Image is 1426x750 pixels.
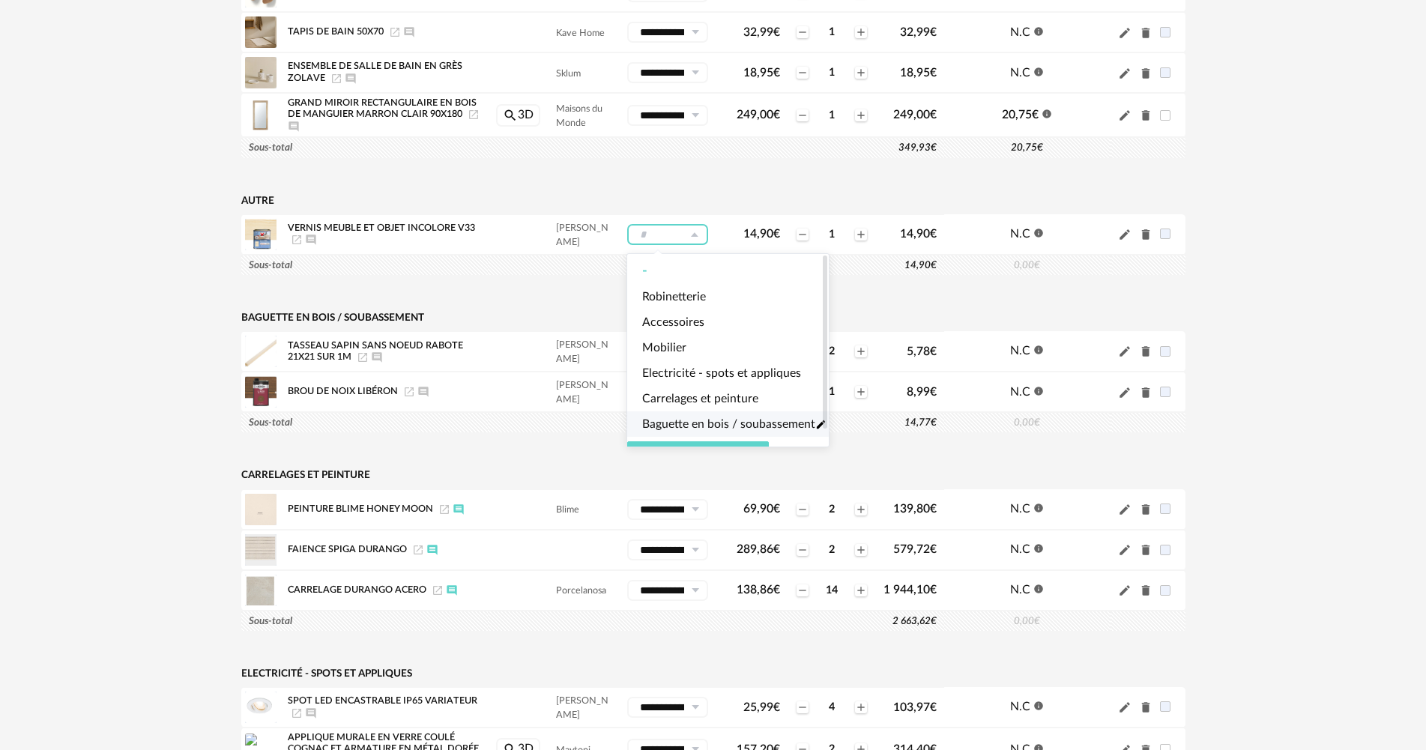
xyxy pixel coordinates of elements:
span: N.C [1010,67,1030,79]
span: Pencil icon [1118,502,1132,516]
span: 69,90 [743,503,780,515]
span: € [931,142,937,153]
span: Launch icon [291,235,303,244]
span: Ajouter un commentaire [371,352,383,361]
span: N.C [1010,584,1030,596]
span: Peinture Blime Honey Moon [288,504,433,513]
span: Launch icon [438,504,450,513]
span: € [1034,616,1040,626]
span: Afficher/masquer le commentaire [426,545,438,554]
span: € [773,109,780,121]
a: Launch icon [403,387,415,396]
span: 14,90 [900,228,937,240]
span: 0,00 [1014,417,1040,428]
span: Pencil icon [1118,66,1132,80]
span: Delete icon [1139,583,1152,597]
span: 14,90 [904,260,937,270]
span: Pencil icon [1118,542,1132,557]
span: € [930,584,937,596]
span: Pencil icon [1118,344,1132,358]
span: faience spiga durango [288,545,407,554]
span: € [930,228,937,240]
span: Launch icon [357,352,369,361]
a: Launch icon [412,545,424,554]
span: Ajouter un commentaire [417,387,429,396]
span: Tapis de bain 50x70 [288,28,384,37]
span: Sklum [556,69,581,78]
span: € [930,503,937,515]
a: Launch icon [330,73,342,82]
span: Information icon [1033,25,1044,37]
div: 1 [810,385,854,399]
span: Plus icon [855,109,867,121]
span: 20,75 [1002,109,1039,121]
span: [PERSON_NAME] [556,381,608,404]
span: Vernis meuble et objet incolore V33 [288,223,475,232]
span: 18,95 [743,67,780,79]
span: Plus icon [855,544,867,556]
div: 14 [810,584,854,597]
span: Information icon [1033,226,1044,238]
span: Ajouter un commentaire [305,235,317,244]
span: € [930,67,937,79]
span: Plus icon [855,584,867,596]
span: Porcelanosa [556,586,606,595]
span: Ajouter un commentaire [288,122,300,131]
span: Plus icon [855,26,867,38]
span: Information icon [1033,542,1044,554]
span: Kave Home [556,28,605,37]
span: Plus icon [855,229,867,241]
span: Information icon [1033,343,1044,355]
td: Electricité - spots et appliques [241,660,944,687]
span: € [773,26,780,38]
span: Mobilier [642,339,686,357]
span: Ajouter un commentaire [305,708,317,717]
span: Minus icon [797,584,809,596]
span: € [773,543,780,555]
span: 20,75 [1011,142,1043,153]
span: € [931,417,937,428]
span: Plus icon [855,67,867,79]
td: Carrelages et peinture [241,462,944,489]
span: Pencil icon [1118,227,1132,241]
span: Delete icon [1139,227,1152,241]
span: Plus icon [855,345,867,357]
span: Pencil icon [1118,108,1132,122]
span: Information icon [1033,65,1044,77]
span: Information icon [1033,582,1044,594]
span: 349,93 [898,142,937,153]
span: Ajouter un commentaire [403,27,415,36]
a: Launch icon [432,585,444,594]
span: Information icon [1033,384,1044,396]
span: 139,80 [893,503,937,515]
div: Sélectionner un groupe [627,539,708,560]
img: Product pack shot [245,376,277,408]
span: Delete icon [1139,385,1152,399]
span: Plus icon [855,386,867,398]
span: Minus icon [797,544,809,556]
div: 1 [810,228,854,241]
div: Sélectionner un groupe [627,580,708,601]
span: Blime [556,505,579,514]
span: € [1032,109,1039,121]
span: Carrelage durango acero [288,585,426,594]
div: 2 [810,503,854,516]
div: Sélectionner un groupe [627,499,708,520]
span: N.C [1010,26,1030,38]
span: Ensemble de salle de bain en grès Zolave [288,62,462,83]
td: Autre [241,187,944,214]
a: Launch icon [468,110,480,119]
span: € [773,228,780,240]
span: N.C [1010,543,1030,555]
span: N.C [1010,386,1030,398]
span: € [930,345,937,357]
a: Launch icon [389,27,401,36]
td: Sous-total [241,137,488,158]
span: € [1034,260,1040,270]
span: Pencil icon [1118,583,1132,597]
div: 2 [810,543,854,557]
span: € [930,26,937,38]
img: Product pack shot [245,219,277,250]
